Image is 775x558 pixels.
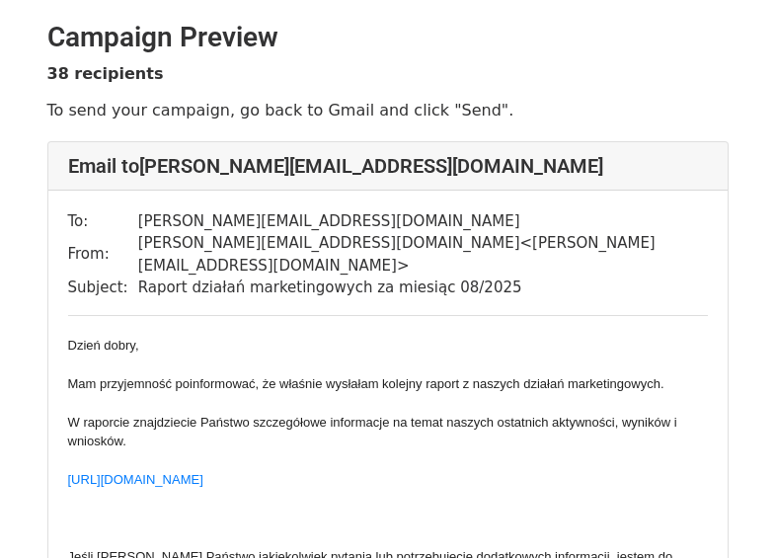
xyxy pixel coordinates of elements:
td: From: [68,232,138,277]
h2: Campaign Preview [47,21,729,54]
td: [PERSON_NAME][EMAIL_ADDRESS][DOMAIN_NAME] [138,210,708,233]
p: To send your campaign, go back to Gmail and click "Send". [47,100,729,120]
td: [PERSON_NAME][EMAIL_ADDRESS][DOMAIN_NAME] < [PERSON_NAME][EMAIL_ADDRESS][DOMAIN_NAME] > [138,232,708,277]
td: To: [68,210,138,233]
td: Subject: [68,277,138,299]
strong: 38 recipients [47,64,164,83]
td: Raport działań marketingowych za miesiąc 08/2025 [138,277,708,299]
a: [URL][DOMAIN_NAME] [68,472,203,487]
h4: Email to [PERSON_NAME][EMAIL_ADDRESS][DOMAIN_NAME] [68,154,708,178]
